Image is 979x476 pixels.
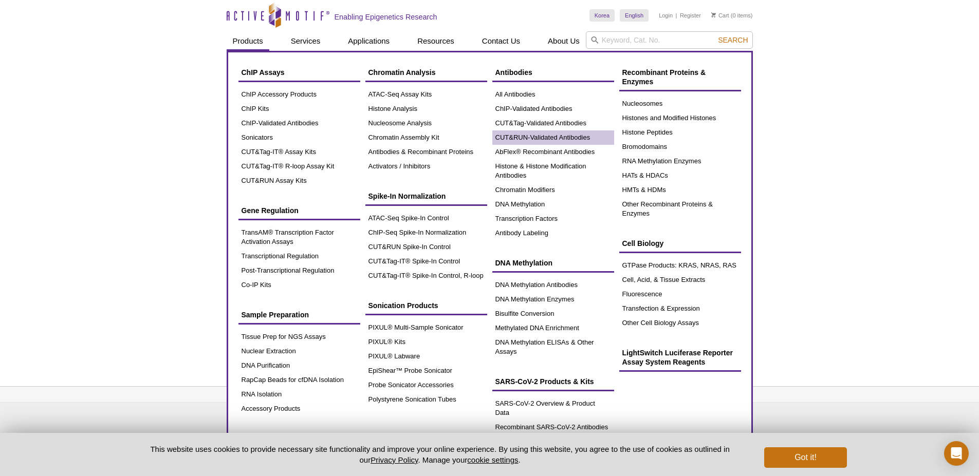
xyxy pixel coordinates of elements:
[365,240,487,254] a: CUT&RUN Spike-In Control
[492,197,614,212] a: DNA Methylation
[365,87,487,102] a: ATAC-Seq Assay Kits
[619,316,741,330] a: Other Cell Biology Assays
[238,387,360,402] a: RNA Isolation
[467,455,518,464] button: cookie settings
[238,145,360,159] a: CUT&Tag-IT® Assay Kits
[242,206,299,215] span: Gene Regulation
[619,140,741,154] a: Bromodomains
[365,392,487,407] a: Polystyrene Sonication Tubes
[715,35,751,45] button: Search
[476,31,526,51] a: Contact Us
[238,225,360,249] a: TransAM® Transcription Factor Activation Assays
[492,420,614,434] a: Recombinant SARS-CoV-2 Antibodies
[371,455,418,464] a: Privacy Policy
[365,296,487,315] a: Sonication Products
[365,159,487,174] a: Activators / Inhibitors
[542,31,586,51] a: About Us
[411,31,460,51] a: Resources
[619,343,741,372] a: LightSwitch Luciferase Reporter Assay System Reagents
[368,68,436,77] span: Chromatin Analysis
[495,377,594,386] span: SARS-CoV-2 Products & Kits
[238,159,360,174] a: CUT&Tag-IT® R-loop Assay Kit
[368,301,438,310] span: Sonication Products
[365,63,487,82] a: Chromatin Analysis
[238,429,360,448] a: NGS
[492,145,614,159] a: AbFlex® Recombinant Antibodies
[619,301,741,316] a: Transfection & Expression
[492,292,614,307] a: DNA Methylation Enzymes
[365,364,487,378] a: EpiShear™ Probe Sonicator
[242,311,309,319] span: Sample Preparation
[619,97,741,111] a: Nucleosomes
[495,259,552,267] span: DNA Methylation
[238,174,360,188] a: CUT&RUN Assay Kits
[365,269,487,283] a: CUT&Tag-IT® Spike-In Control, R-loop
[495,68,532,77] span: Antibodies
[238,278,360,292] a: Co-IP Kits
[619,183,741,197] a: HMTs & HDMs
[238,373,360,387] a: RapCap Beads for cfDNA Isolation
[133,444,748,465] p: This website uses cookies to provide necessary site functionality and improve your online experie...
[711,9,753,22] li: (0 items)
[335,12,437,22] h2: Enabling Epigenetics Research
[586,31,753,49] input: Keyword, Cat. No.
[365,335,487,349] a: PIXUL® Kits
[589,9,615,22] a: Korea
[492,116,614,130] a: CUT&Tag-Validated Antibodies
[492,372,614,391] a: SARS-CoV-2 Products & Kits
[342,31,396,51] a: Applications
[622,68,706,86] span: Recombinant Proteins & Enzymes
[622,349,733,366] span: LightSwitch Luciferase Reporter Assay System Reagents
[680,12,701,19] a: Register
[238,263,360,278] a: Post-Transcriptional Regulation
[619,125,741,140] a: Histone Peptides
[365,225,487,240] a: ChIP-Seq Spike-In Normalization
[492,159,614,183] a: Histone & Histone Modification Antibodies
[238,201,360,220] a: Gene Regulation
[492,307,614,321] a: Bisulfite Conversion
[365,102,487,116] a: Histone Analysis
[492,253,614,273] a: DNA Methylation
[238,130,360,145] a: Sonicators
[492,183,614,197] a: Chromatin Modifiers
[492,87,614,102] a: All Antibodies
[619,234,741,253] a: Cell Biology
[676,9,677,22] li: |
[944,441,969,466] div: Open Intercom Messenger
[619,273,741,287] a: Cell, Acid, & Tissue Extracts
[764,447,846,468] button: Got it!
[492,335,614,359] a: DNA Methylation ELISAs & Other Assays
[365,130,487,145] a: Chromatin Assembly Kit
[492,278,614,292] a: DNA Methylation Antibodies
[620,9,649,22] a: English
[718,36,748,44] span: Search
[619,63,741,91] a: Recombinant Proteins & Enzymes
[238,249,360,263] a: Transcriptional Regulation
[365,186,487,206] a: Spike-In Normalization
[492,226,614,240] a: Antibody Labeling
[711,12,729,19] a: Cart
[622,239,664,247] span: Cell Biology
[285,31,327,51] a: Services
[365,320,487,335] a: PIXUL® Multi-Sample Sonicator
[365,145,487,159] a: Antibodies & Recombinant Proteins
[492,102,614,116] a: ChIP-Validated Antibodies
[619,111,741,125] a: Histones and Modified Histones
[492,212,614,226] a: Transcription Factors
[619,168,741,183] a: HATs & HDACs
[492,396,614,420] a: SARS-CoV-2 Overview & Product Data
[492,130,614,145] a: CUT&RUN-Validated Antibodies
[619,258,741,273] a: GTPase Products: KRAS, NRAS, RAS
[492,321,614,335] a: Methylated DNA Enrichment
[619,197,741,221] a: Other Recombinant Proteins & Enzymes
[365,116,487,130] a: Nucleosome Analysis
[365,378,487,392] a: Probe Sonicator Accessories
[619,154,741,168] a: RNA Methylation Enzymes
[242,68,285,77] span: ChIP Assays
[659,12,673,19] a: Login
[368,192,446,200] span: Spike-In Normalization
[365,254,487,269] a: CUT&Tag-IT® Spike-In Control
[238,87,360,102] a: ChIP Accessory Products
[711,12,716,17] img: Your Cart
[365,211,487,225] a: ATAC-Seq Spike-In Control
